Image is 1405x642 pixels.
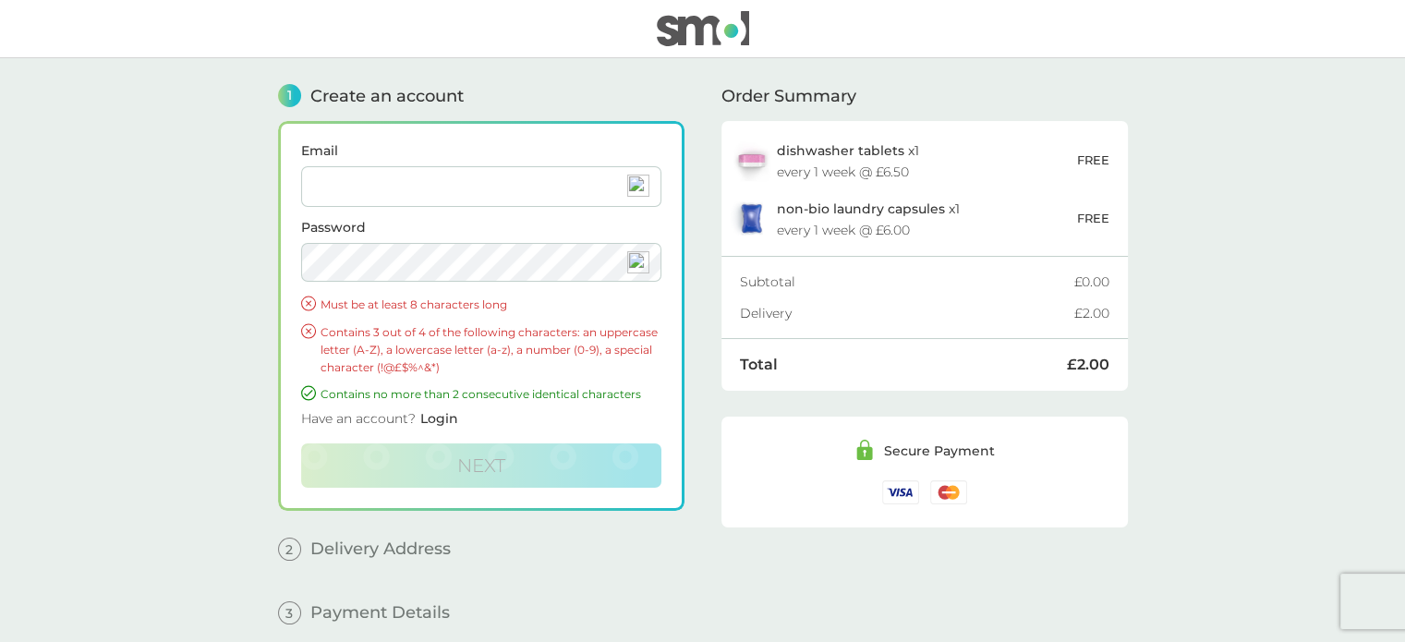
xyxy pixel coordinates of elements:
span: Create an account [310,88,464,104]
label: Password [301,221,661,234]
span: dishwasher tablets [777,142,904,159]
label: Email [301,144,661,157]
div: Delivery [740,307,1074,320]
p: Contains 3 out of 4 of the following characters: an uppercase letter (A-Z), a lowercase letter (a... [321,323,661,377]
div: every 1 week @ £6.50 [777,165,909,178]
span: Order Summary [721,88,856,104]
img: npw-badge-icon-locked.svg [627,175,649,197]
div: £0.00 [1074,275,1109,288]
div: Total [740,357,1067,372]
img: /assets/icons/cards/visa.svg [882,480,919,503]
div: Have an account? [301,403,661,443]
img: /assets/icons/cards/mastercard.svg [930,480,967,503]
p: x 1 [777,201,960,216]
div: every 1 week @ £6.00 [777,224,910,236]
p: x 1 [777,143,919,158]
div: Secure Payment [884,444,995,457]
span: 1 [278,84,301,107]
span: Payment Details [310,604,450,621]
p: FREE [1077,151,1109,170]
span: Next [457,454,505,477]
span: 2 [278,538,301,561]
p: Contains no more than 2 consecutive identical characters [321,385,661,403]
p: FREE [1077,209,1109,228]
div: £2.00 [1067,357,1109,372]
span: Delivery Address [310,540,451,557]
span: non-bio laundry capsules [777,200,945,217]
button: Next [301,443,661,488]
div: £2.00 [1074,307,1109,320]
div: Subtotal [740,275,1074,288]
p: Must be at least 8 characters long [321,296,661,313]
img: npw-badge-icon-locked.svg [627,251,649,273]
img: smol [657,11,749,46]
span: 3 [278,601,301,624]
span: Login [420,410,458,427]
